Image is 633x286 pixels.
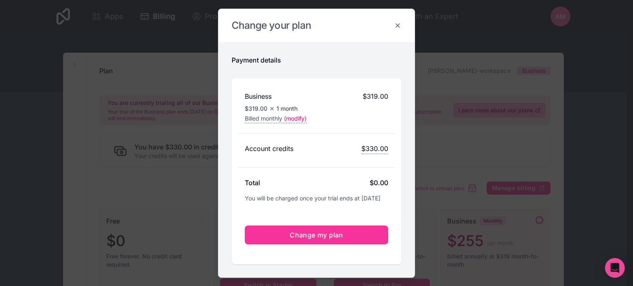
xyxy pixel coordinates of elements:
[245,114,282,123] span: Billed monthly
[245,191,388,202] p: You will be charged once your trial ends at [DATE]
[232,19,401,32] h2: Change your plan
[245,226,388,244] button: Change my plan
[245,91,272,101] h2: Business
[245,105,267,113] span: $319.00
[284,114,307,123] span: (modify)
[245,144,293,154] h2: Account credits
[277,105,298,113] span: 1 month
[245,178,260,188] h2: Total
[370,178,388,188] div: $0.00
[245,114,307,123] button: Billed monthly(modify)
[232,55,281,65] h2: Payment details
[361,144,388,154] span: $330.00
[363,91,388,101] span: $319.00
[290,231,343,239] span: Change my plan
